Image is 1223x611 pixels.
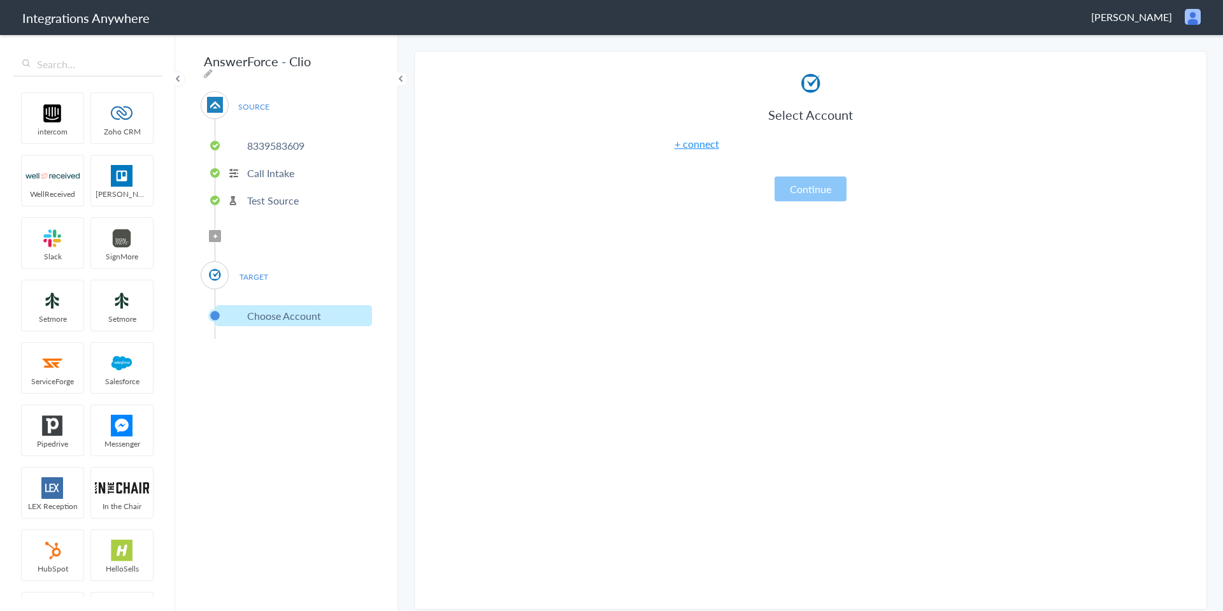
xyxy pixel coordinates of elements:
[652,106,970,124] h3: Select Account
[91,313,153,324] span: Setmore
[229,268,278,285] span: TARGET
[22,126,83,137] span: intercom
[13,52,162,76] input: Search...
[25,165,80,187] img: wr-logo.svg
[229,98,278,115] span: SOURCE
[91,376,153,387] span: Salesforce
[25,477,80,499] img: lex-app-logo.svg
[25,415,80,436] img: pipedrive.png
[22,501,83,512] span: LEX Reception
[22,563,83,574] span: HubSpot
[22,189,83,199] span: WellReceived
[95,477,149,499] img: inch-logo.svg
[1185,9,1201,25] img: user.png
[95,103,149,124] img: zoho-logo.svg
[91,189,153,199] span: [PERSON_NAME]
[91,563,153,574] span: HelloSells
[95,165,149,187] img: trello.png
[25,352,80,374] img: serviceforge-icon.png
[91,501,153,512] span: In the Chair
[247,138,304,153] p: 8339583609
[207,97,223,113] img: af-app-logo.svg
[247,166,294,180] p: Call Intake
[95,352,149,374] img: salesforce-logo.svg
[25,227,80,249] img: slack-logo.svg
[207,267,223,283] img: clio-logo.svg
[247,193,299,208] p: Test Source
[675,136,719,151] a: + connect
[25,290,80,312] img: setmoreNew.jpg
[247,308,321,323] p: Choose Account
[22,251,83,262] span: Slack
[22,313,83,324] span: Setmore
[22,376,83,387] span: ServiceForge
[1091,10,1172,24] span: [PERSON_NAME]
[775,176,847,201] button: Continue
[22,9,150,27] h1: Integrations Anywhere
[91,438,153,449] span: Messenger
[25,103,80,124] img: intercom-logo.svg
[25,540,80,561] img: hubspot-logo.svg
[95,540,149,561] img: hs-app-logo.svg
[95,290,149,312] img: setmoreNew.jpg
[91,251,153,262] span: SignMore
[22,438,83,449] span: Pipedrive
[91,126,153,137] span: Zoho CRM
[95,227,149,249] img: signmore-logo.png
[95,415,149,436] img: FBM.png
[798,71,824,96] img: clio-logo.svg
